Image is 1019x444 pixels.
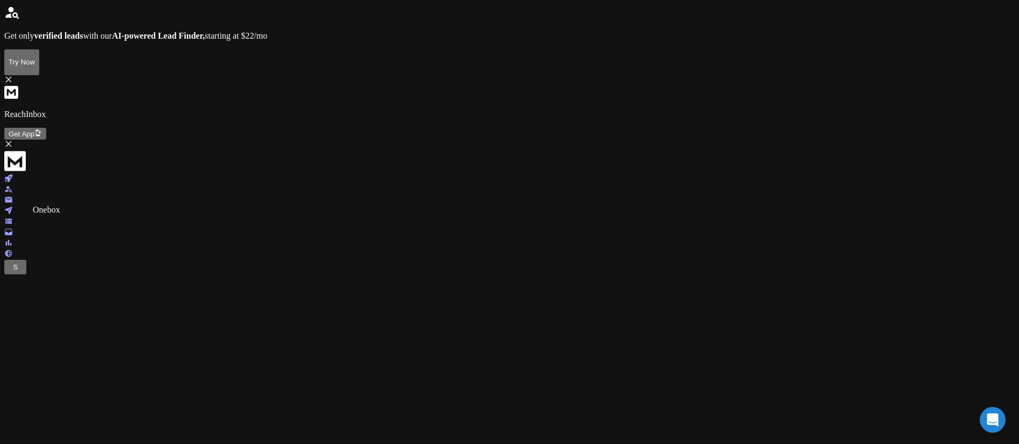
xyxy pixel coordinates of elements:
[4,49,39,75] button: Try Now
[9,58,35,66] p: Try Now
[4,128,46,140] button: Get App
[4,150,26,172] img: logo
[4,110,1015,119] p: ReachInbox
[33,205,60,215] div: Onebox
[9,261,22,273] button: S
[13,263,18,271] span: S
[34,31,83,40] strong: verified leads
[4,31,1015,41] p: Get only with our starting at $22/mo
[112,31,205,40] strong: AI-powered Lead Finder,
[980,407,1006,433] div: Open Intercom Messenger
[4,260,26,274] button: S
